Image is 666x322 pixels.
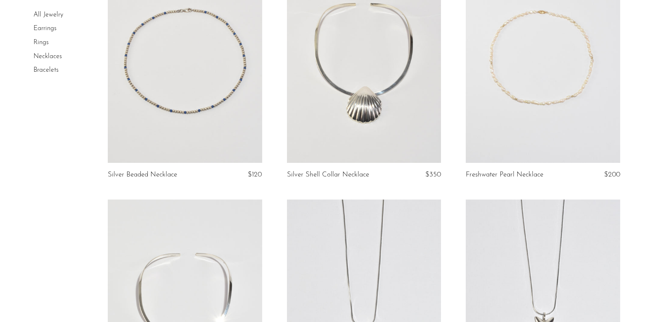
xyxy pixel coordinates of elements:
span: $350 [425,171,441,178]
a: All Jewelry [33,12,63,18]
a: Necklaces [33,53,62,60]
a: Earrings [33,26,57,32]
a: Freshwater Pearl Necklace [466,171,543,179]
a: Bracelets [33,67,59,73]
span: $120 [248,171,262,178]
a: Silver Beaded Necklace [108,171,177,179]
a: Rings [33,39,49,46]
span: $200 [604,171,620,178]
a: Silver Shell Collar Necklace [287,171,369,179]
